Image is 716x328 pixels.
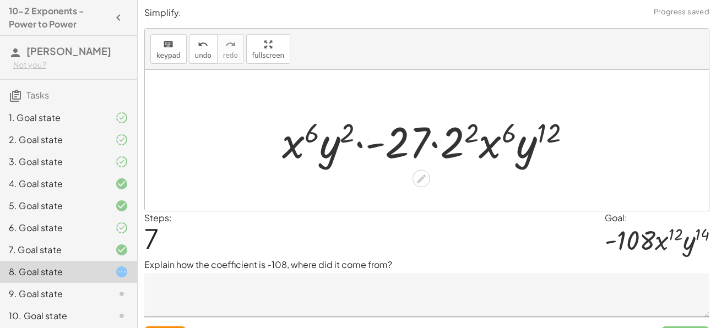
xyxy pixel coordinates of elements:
[654,7,709,18] span: Progress saved
[115,309,128,322] i: Task not started.
[115,287,128,300] i: Task not started.
[144,258,709,271] p: Explain how the coefficient is -108, where did it come from?
[150,34,187,64] button: keyboardkeypad
[225,38,236,51] i: redo
[144,7,709,19] p: Simplify.
[9,177,97,190] div: 4. Goal state
[9,221,97,234] div: 6. Goal state
[115,199,128,212] i: Task finished and correct.
[26,45,111,57] span: [PERSON_NAME]
[115,265,128,278] i: Task started.
[9,199,97,212] div: 5. Goal state
[195,52,211,59] span: undo
[9,309,97,322] div: 10. Goal state
[198,38,208,51] i: undo
[9,243,97,256] div: 7. Goal state
[163,38,173,51] i: keyboard
[9,133,97,146] div: 2. Goal state
[144,212,172,223] label: Steps:
[115,111,128,124] i: Task finished and part of it marked as correct.
[115,155,128,168] i: Task finished and part of it marked as correct.
[9,287,97,300] div: 9. Goal state
[156,52,181,59] span: keypad
[144,221,159,255] span: 7
[115,133,128,146] i: Task finished and part of it marked as correct.
[605,211,709,225] div: Goal:
[9,265,97,278] div: 8. Goal state
[115,243,128,256] i: Task finished and correct.
[217,34,244,64] button: redoredo
[252,52,284,59] span: fullscreen
[115,177,128,190] i: Task finished and correct.
[13,59,128,70] div: Not you?
[223,52,238,59] span: redo
[9,155,97,168] div: 3. Goal state
[26,89,49,101] span: Tasks
[189,34,218,64] button: undoundo
[413,170,430,188] div: Edit math
[9,4,109,31] h4: 10-2 Exponents - Power to Power
[246,34,290,64] button: fullscreen
[9,111,97,124] div: 1. Goal state
[115,221,128,234] i: Task finished and part of it marked as correct.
